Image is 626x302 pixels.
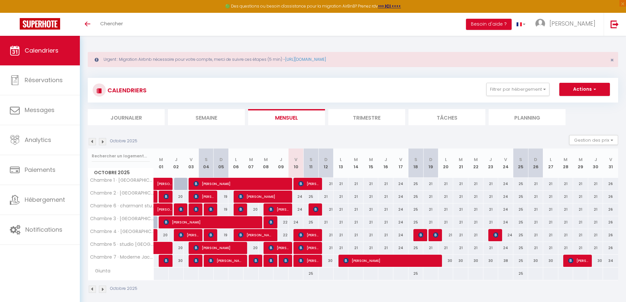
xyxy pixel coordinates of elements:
th: 13 [334,149,349,178]
div: 21 [528,242,543,254]
th: 31 [603,149,618,178]
div: 21 [453,191,468,203]
div: 21 [483,242,498,254]
abbr: M [354,156,358,163]
span: Chambre 3 · [GEOGRAPHIC_DATA] [GEOGRAPHIC_DATA] [89,216,155,221]
span: [PERSON_NAME] [549,19,595,28]
strong: >>> ICI <<<< [378,3,401,9]
div: 19 [214,191,229,203]
div: 21 [363,229,379,241]
abbr: J [594,156,597,163]
span: × [610,56,614,64]
div: 25 [408,242,424,254]
div: 21 [573,178,588,190]
div: 25 [408,267,424,280]
th: 12 [318,149,334,178]
div: 21 [573,216,588,228]
div: 21 [318,178,334,190]
span: [PERSON_NAME] [298,254,318,267]
abbr: M [564,156,568,163]
div: 21 [348,242,363,254]
div: 21 [558,242,573,254]
abbr: V [399,156,402,163]
div: 26 [603,229,618,241]
div: 25 [303,216,318,228]
li: Tâches [408,109,485,125]
div: 21 [423,242,438,254]
div: 21 [334,191,349,203]
span: Octobre 2025 [88,168,153,177]
div: 24 [393,203,408,216]
div: 21 [438,203,453,216]
th: 28 [558,149,573,178]
span: [PERSON_NAME] [313,203,318,216]
span: Giunta [89,267,114,275]
span: [PERSON_NAME] [194,203,198,216]
th: 19 [423,149,438,178]
div: 20 [169,191,184,203]
div: Urgent : Migration Airbnb nécessaire pour votre compte, merci de suivre ces étapes (5 min) - [88,52,618,67]
div: 25 [513,242,528,254]
th: 05 [214,149,229,178]
div: 21 [348,191,363,203]
div: 24 [289,191,304,203]
span: [PERSON_NAME] [268,242,289,254]
abbr: D [220,156,223,163]
div: 21 [483,191,498,203]
div: 21 [543,203,558,216]
div: 21 [468,191,483,203]
div: 26 [603,203,618,216]
a: Chercher [95,13,128,36]
div: 21 [558,191,573,203]
abbr: L [550,156,552,163]
div: 19 [214,203,229,216]
span: [PERSON_NAME] [268,216,273,228]
div: 21 [423,216,438,228]
button: Actions [559,83,610,96]
div: 21 [318,229,334,241]
div: 21 [363,203,379,216]
div: 21 [363,178,379,190]
div: 21 [588,216,603,228]
div: 26 [603,242,618,254]
span: Notifications [25,225,62,234]
th: 09 [273,149,289,178]
abbr: M [159,156,163,163]
div: 25 [408,216,424,228]
div: 21 [543,216,558,228]
abbr: J [175,156,177,163]
div: 21 [318,203,334,216]
li: Planning [489,109,566,125]
div: 21 [318,191,334,203]
div: 24 [498,191,513,203]
span: [PERSON_NAME] [157,200,172,212]
abbr: J [384,156,387,163]
img: logout [611,20,619,28]
li: Trimestre [328,109,405,125]
div: 21 [558,203,573,216]
div: 21 [453,178,468,190]
span: [PERSON_NAME] [194,190,214,203]
span: [PERSON_NAME] [433,229,438,241]
div: 25 [408,203,424,216]
span: [PERSON_NAME] [164,254,169,267]
th: 24 [498,149,513,178]
div: 21 [378,178,393,190]
div: 21 [348,229,363,241]
abbr: M [369,156,373,163]
div: 21 [348,178,363,190]
div: 21 [334,229,349,241]
span: [PERSON_NAME] [164,216,259,228]
div: 21 [558,178,573,190]
div: 21 [558,229,573,241]
abbr: S [205,156,208,163]
div: 20 [243,203,259,216]
div: 21 [468,216,483,228]
div: 30 [468,255,483,267]
span: [PERSON_NAME] [178,203,183,216]
li: Semaine [168,109,245,125]
li: Journalier [88,109,165,125]
span: Analytics [25,136,51,144]
span: Chercher [100,20,123,27]
div: 21 [334,216,349,228]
